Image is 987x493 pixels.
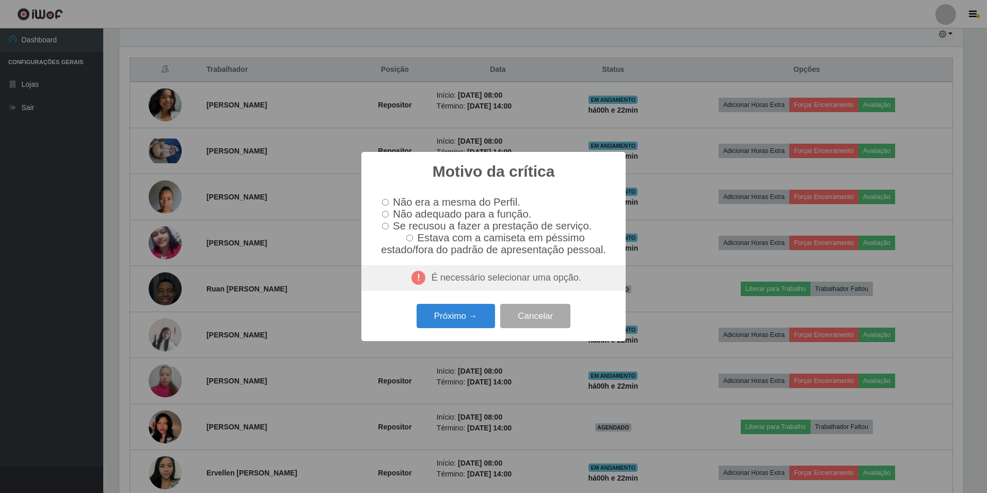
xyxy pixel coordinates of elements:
[382,211,389,218] input: Não adequado para a função.
[393,196,520,208] span: Não era a mesma do Perfil.
[381,232,606,255] span: Estava com a camiseta em péssimo estado/fora do padrão de apresentação pessoal.
[382,199,389,206] input: Não era a mesma do Perfil.
[433,162,555,181] h2: Motivo da crítica
[393,220,592,232] span: Se recusou a fazer a prestação de serviço.
[382,223,389,229] input: Se recusou a fazer a prestação de serviço.
[393,208,531,220] span: Não adequado para a função.
[500,304,570,328] button: Cancelar
[417,304,495,328] button: Próximo →
[361,265,626,291] div: É necessário selecionar uma opção.
[406,235,413,241] input: Estava com a camiseta em péssimo estado/fora do padrão de apresentação pessoal.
